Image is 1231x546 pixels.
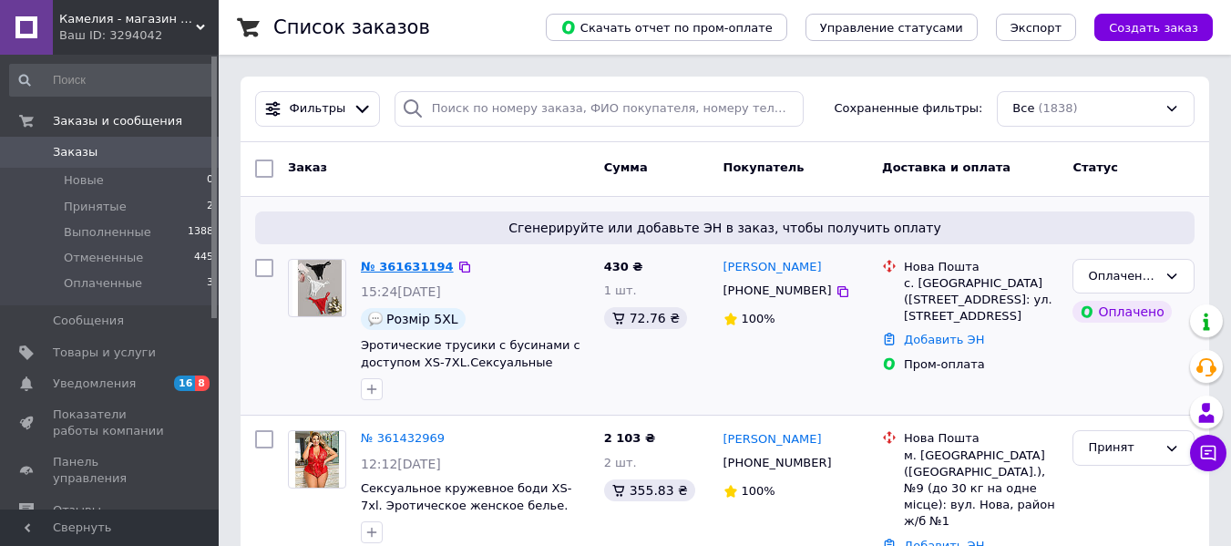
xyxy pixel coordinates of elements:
div: Принят [1088,438,1157,458]
span: Скачать отчет по пром-оплате [560,19,773,36]
span: Выполненные [64,224,151,241]
span: Сгенерируйте или добавьте ЭН в заказ, чтобы получить оплату [262,219,1187,237]
div: 355.83 ₴ [604,479,695,501]
div: м. [GEOGRAPHIC_DATA] ([GEOGRAPHIC_DATA].), №9 (до 30 кг на одне місце): вул. Нова, район ж/б №1 [904,448,1058,531]
span: 3 [207,275,213,292]
span: Розмір 5XL [386,312,458,326]
a: Добавить ЭН [904,333,984,346]
span: 2 шт. [604,456,637,469]
span: Покупатель [723,160,805,174]
button: Чат с покупателем [1190,435,1226,471]
span: 16 [174,376,195,391]
a: [PERSON_NAME] [723,259,822,276]
span: 1 шт. [604,283,637,297]
div: Пром-оплата [904,356,1058,373]
span: Новые [64,172,104,189]
div: Нова Пошта [904,430,1058,447]
a: Сексуальное кружевное боди XS-7xl. Эротическое женское белье. Боди женское.Боди большого размера 5XL [361,481,571,546]
div: 72.76 ₴ [604,307,687,329]
span: 430 ₴ [604,260,643,273]
span: Заказы [53,144,97,160]
a: Фото товару [288,430,346,489]
a: Создать заказ [1076,20,1213,34]
span: 0 [207,172,213,189]
div: с. [GEOGRAPHIC_DATA] ([STREET_ADDRESS]: ул. [STREET_ADDRESS] [904,275,1058,325]
div: Ваш ID: 3294042 [59,27,219,44]
span: 12:12[DATE] [361,457,441,471]
span: Показатели работы компании [53,407,169,439]
span: Камелия - магазин соблазнительного женского нижнего белья р. XS-6XL. [59,11,196,27]
div: Оплачено [1072,301,1171,323]
span: Принятые [64,199,127,215]
span: [PHONE_NUMBER] [723,283,832,297]
span: [PHONE_NUMBER] [723,456,832,469]
span: Сообщения [53,313,124,329]
span: Отмененные [64,250,143,266]
a: № 361631194 [361,260,454,273]
span: Отзывы [53,502,101,519]
span: 8 [195,376,210,391]
span: Статус [1072,160,1118,174]
button: Управление статусами [805,14,978,41]
img: Фото товару [295,431,339,488]
span: Оплаченные [64,275,142,292]
input: Поиск по номеру заказа, ФИО покупателя, номеру телефона, Email, номеру накладной [395,91,804,127]
button: Скачать отчет по пром-оплате [546,14,787,41]
a: Эротические трусики с бусинами с доступом XS-7XL.Сексуальные трусики. Эротическое женское белье XL [361,338,580,403]
span: Товары и услуги [53,345,156,361]
span: (1838) [1038,101,1077,115]
span: Панель управления [53,454,169,487]
img: :speech_balloon: [368,312,383,326]
a: [PERSON_NAME] [723,431,822,448]
input: Поиск [9,64,215,97]
img: Фото товару [292,260,341,316]
span: 15:24[DATE] [361,284,441,299]
span: Экспорт [1010,21,1062,35]
span: Создать заказ [1109,21,1198,35]
span: 1388 [188,224,213,241]
span: Сохраненные фильтры: [835,100,983,118]
span: 100% [742,484,775,498]
span: Все [1012,100,1034,118]
span: 100% [742,312,775,325]
span: 445 [194,250,213,266]
div: Нова Пошта [904,259,1058,275]
span: 2 [207,199,213,215]
span: Заказы и сообщения [53,113,182,129]
span: Заказ [288,160,327,174]
span: Фильтры [290,100,346,118]
div: Оплаченный [1088,267,1157,286]
button: Создать заказ [1094,14,1213,41]
a: № 361432969 [361,431,445,445]
span: 2 103 ₴ [604,431,655,445]
span: Сумма [604,160,648,174]
span: Управление статусами [820,21,963,35]
h1: Список заказов [273,16,430,38]
span: Доставка и оплата [882,160,1010,174]
a: Фото товару [288,259,346,317]
span: Уведомления [53,376,136,392]
button: Экспорт [996,14,1076,41]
